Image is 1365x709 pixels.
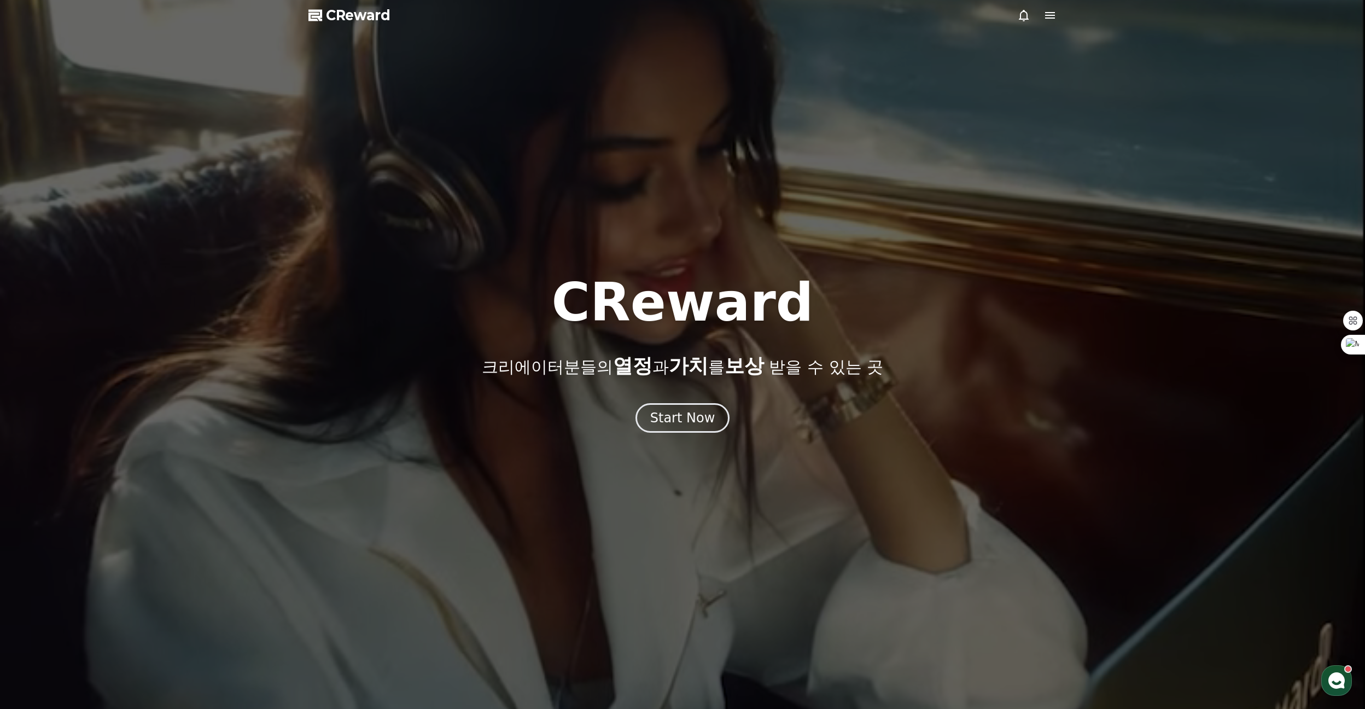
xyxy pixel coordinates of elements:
p: 크리에이터분들의 과 를 받을 수 있는 곳 [482,355,883,377]
a: Start Now [635,414,730,425]
button: Start Now [635,403,730,433]
a: 홈 [3,347,72,374]
span: 설정 [169,363,182,372]
span: CReward [326,7,390,24]
a: 설정 [141,347,210,374]
a: 대화 [72,347,141,374]
div: Start Now [650,409,715,427]
span: 대화 [100,364,113,373]
span: 보상 [725,354,764,377]
span: 열정 [613,354,652,377]
h1: CReward [551,276,813,329]
a: CReward [308,7,390,24]
span: 홈 [34,363,41,372]
span: 가치 [669,354,708,377]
